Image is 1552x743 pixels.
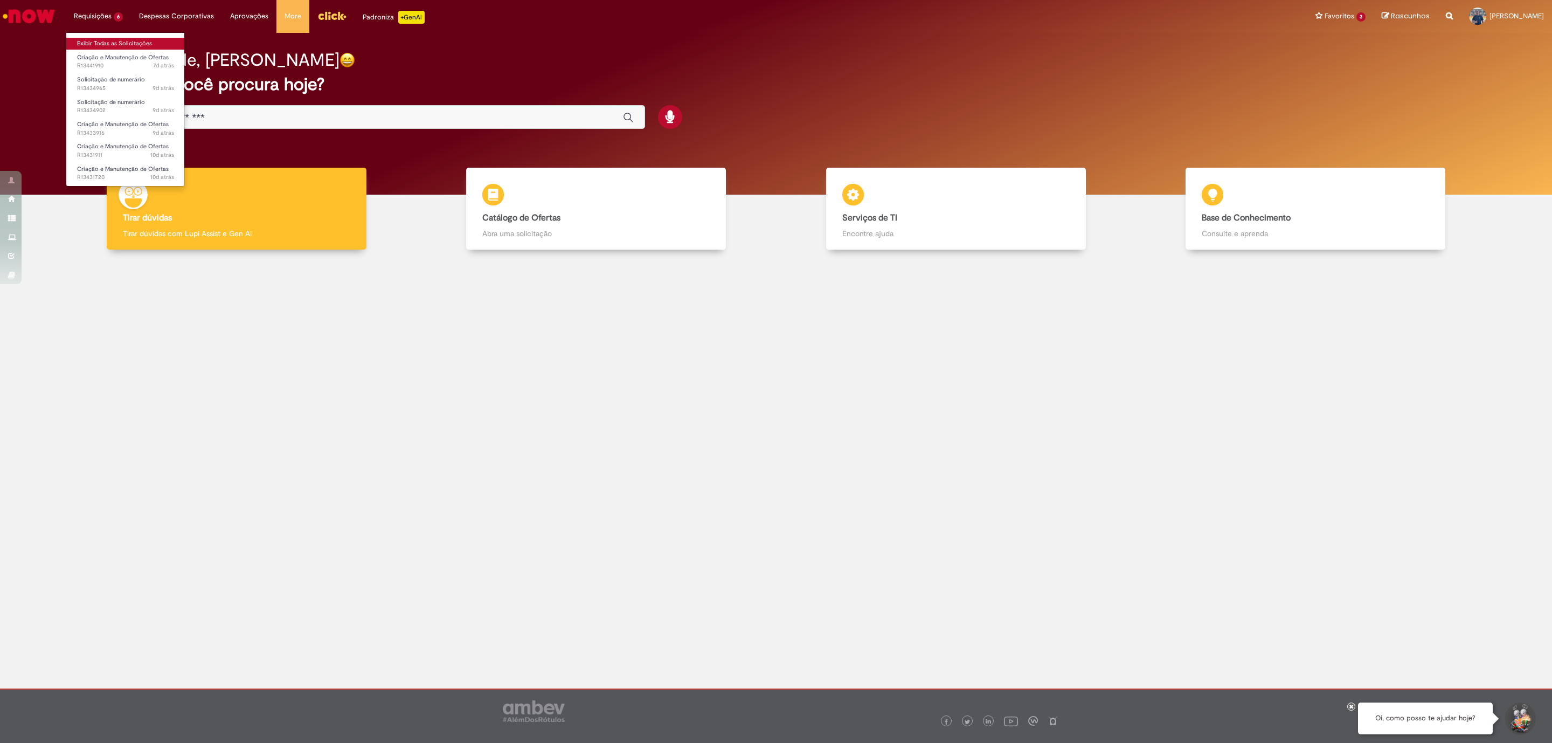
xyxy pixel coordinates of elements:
img: logo_footer_ambev_rotulo_gray.png [503,700,565,722]
span: Solicitação de numerário [77,98,145,106]
span: R13431911 [77,151,174,160]
a: Rascunhos [1382,11,1430,22]
span: 10d atrás [150,151,174,159]
p: +GenAi [398,11,425,24]
time: 21/08/2025 09:26:15 [153,106,174,114]
time: 20/08/2025 11:19:40 [150,151,174,159]
span: Criação e Manutenção de Ofertas [77,53,169,61]
span: Aprovações [230,11,268,22]
p: Encontre ajuda [842,228,1070,239]
span: 7d atrás [153,61,174,70]
span: Solicitação de numerário [77,75,145,84]
span: Despesas Corporativas [139,11,214,22]
span: 9d atrás [153,129,174,137]
img: logo_footer_linkedin.png [986,719,991,725]
p: Consulte e aprenda [1202,228,1429,239]
b: Base de Conhecimento [1202,212,1291,223]
a: Aberto R13431720 : Criação e Manutenção de Ofertas [66,163,185,183]
span: Rascunhos [1391,11,1430,21]
img: logo_footer_youtube.png [1004,714,1018,728]
a: Aberto R13434902 : Solicitação de numerário [66,97,185,116]
span: 9d atrás [153,106,174,114]
span: 9d atrás [153,84,174,92]
span: Criação e Manutenção de Ofertas [77,120,169,128]
p: Abra uma solicitação [482,228,710,239]
button: Iniciar Conversa de Suporte [1503,703,1536,735]
span: R13433916 [77,129,174,137]
div: Oi, como posso te ajudar hoje? [1358,703,1493,734]
img: ServiceNow [1,5,57,27]
img: logo_footer_naosei.png [1048,716,1058,726]
span: 3 [1356,12,1366,22]
span: 10d atrás [150,173,174,181]
img: happy-face.png [339,52,355,68]
a: Aberto R13441910 : Criação e Manutenção de Ofertas [66,52,185,72]
a: Aberto R13433916 : Criação e Manutenção de Ofertas [66,119,185,139]
time: 23/08/2025 12:04:32 [153,61,174,70]
a: Exibir Todas as Solicitações [66,38,185,50]
span: More [285,11,301,22]
b: Catálogo de Ofertas [482,212,560,223]
span: R13434902 [77,106,174,115]
span: R13431720 [77,173,174,182]
a: Tirar dúvidas Tirar dúvidas com Lupi Assist e Gen Ai [57,168,417,250]
ul: Requisições [66,32,185,187]
span: [PERSON_NAME] [1489,11,1544,20]
img: logo_footer_facebook.png [944,719,949,725]
img: logo_footer_twitter.png [965,719,970,725]
p: Tirar dúvidas com Lupi Assist e Gen Ai [123,228,350,239]
img: click_logo_yellow_360x200.png [317,8,347,24]
span: R13434965 [77,84,174,93]
h2: O que você procura hoje? [121,75,1430,94]
span: 6 [114,12,123,22]
span: R13441910 [77,61,174,70]
a: Catálogo de Ofertas Abra uma solicitação [417,168,777,250]
a: Serviços de TI Encontre ajuda [776,168,1136,250]
h2: Boa tarde, [PERSON_NAME] [121,51,339,70]
a: Base de Conhecimento Consulte e aprenda [1136,168,1496,250]
span: Favoritos [1325,11,1354,22]
a: Aberto R13434965 : Solicitação de numerário [66,74,185,94]
a: Aberto R13431911 : Criação e Manutenção de Ofertas [66,141,185,161]
span: Criação e Manutenção de Ofertas [77,142,169,150]
span: Criação e Manutenção de Ofertas [77,165,169,173]
img: logo_footer_workplace.png [1028,716,1038,726]
b: Serviços de TI [842,212,897,223]
time: 20/08/2025 10:55:39 [150,173,174,181]
div: Padroniza [363,11,425,24]
time: 21/08/2025 09:35:02 [153,84,174,92]
time: 20/08/2025 17:40:45 [153,129,174,137]
span: Requisições [74,11,112,22]
b: Tirar dúvidas [123,212,172,223]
